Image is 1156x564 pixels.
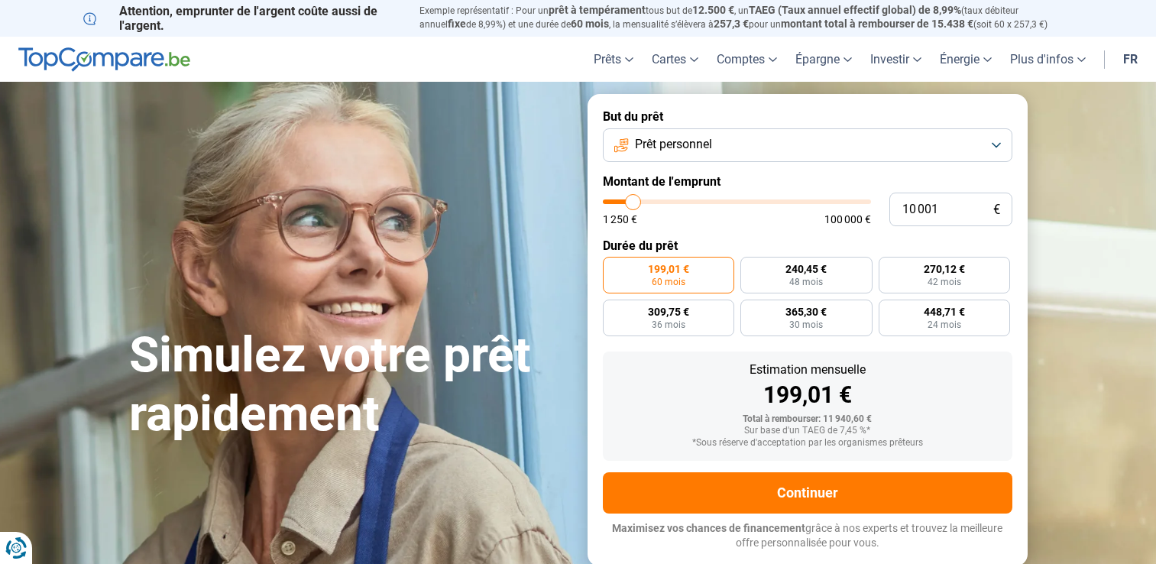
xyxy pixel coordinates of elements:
a: Prêts [584,37,643,82]
span: 199,01 € [648,264,689,274]
div: *Sous réserve d'acceptation par les organismes prêteurs [615,438,1000,449]
button: Prêt personnel [603,128,1012,162]
span: 365,30 € [785,306,827,317]
span: 48 mois [789,277,823,287]
span: TAEG (Taux annuel effectif global) de 8,99% [749,4,961,16]
span: 309,75 € [648,306,689,317]
a: Investir [861,37,931,82]
span: 448,71 € [924,306,965,317]
span: prêt à tempérament [549,4,646,16]
p: grâce à nos experts et trouvez la meilleure offre personnalisée pour vous. [603,521,1012,551]
div: Total à rembourser: 11 940,60 € [615,414,1000,425]
span: fixe [448,18,466,30]
a: Énergie [931,37,1001,82]
h1: Simulez votre prêt rapidement [129,326,569,444]
span: 257,3 € [714,18,749,30]
div: Estimation mensuelle [615,364,1000,376]
a: fr [1114,37,1147,82]
span: Maximisez vos chances de financement [612,522,805,534]
span: 240,45 € [785,264,827,274]
span: 60 mois [652,277,685,287]
button: Continuer [603,472,1012,514]
a: Cartes [643,37,708,82]
a: Épargne [786,37,861,82]
span: 60 mois [571,18,609,30]
label: Montant de l'emprunt [603,174,1012,189]
p: Exemple représentatif : Pour un tous but de , un (taux débiteur annuel de 8,99%) et une durée de ... [419,4,1073,31]
span: 270,12 € [924,264,965,274]
span: 12.500 € [692,4,734,16]
span: 36 mois [652,320,685,329]
img: TopCompare [18,47,190,72]
a: Comptes [708,37,786,82]
span: € [993,203,1000,216]
span: 24 mois [928,320,961,329]
div: Sur base d'un TAEG de 7,45 %* [615,426,1000,436]
span: 30 mois [789,320,823,329]
label: But du prêt [603,109,1012,124]
a: Plus d'infos [1001,37,1095,82]
span: 42 mois [928,277,961,287]
label: Durée du prêt [603,238,1012,253]
span: 1 250 € [603,214,637,225]
span: 100 000 € [824,214,871,225]
span: Prêt personnel [635,136,712,153]
span: montant total à rembourser de 15.438 € [781,18,973,30]
div: 199,01 € [615,384,1000,407]
p: Attention, emprunter de l'argent coûte aussi de l'argent. [83,4,401,33]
